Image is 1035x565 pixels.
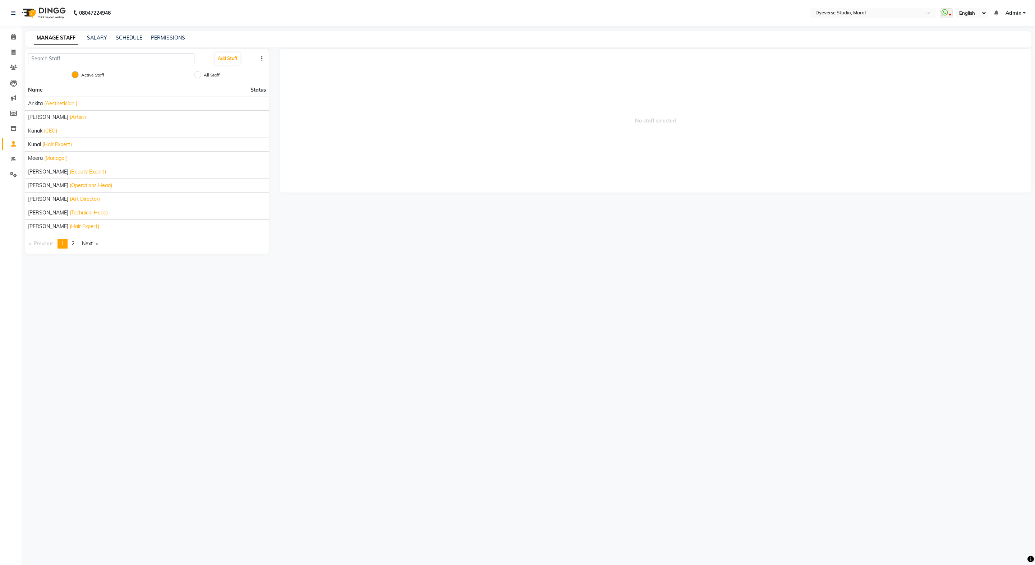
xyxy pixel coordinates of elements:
[215,52,240,65] button: Add Staff
[28,100,43,107] span: Ankita
[70,195,100,203] span: (Art Director)
[280,49,1032,193] span: No staff selected
[70,209,108,217] span: (Technical Head)
[28,87,43,93] span: Name
[34,240,54,247] span: Previous
[18,3,68,23] img: logo
[28,114,68,121] span: [PERSON_NAME]
[28,127,42,135] span: Kanak
[28,53,194,64] input: Search Staff
[250,86,266,94] span: Status
[28,195,68,203] span: [PERSON_NAME]
[44,154,68,162] span: (Manager)
[116,34,142,41] a: SCHEDULE
[151,34,185,41] a: PERMISSIONS
[42,141,72,148] span: (Hair Expert)
[34,32,78,45] a: MANAGE STAFF
[28,141,41,148] span: Kunal
[28,209,68,217] span: [PERSON_NAME]
[70,168,106,176] span: (Beauty Expert)
[28,168,68,176] span: [PERSON_NAME]
[204,72,220,78] label: All Staff
[28,182,68,189] span: [PERSON_NAME]
[70,182,112,189] span: (Operations Head)
[25,239,269,249] nav: Pagination
[72,240,74,247] span: 2
[70,223,99,230] span: (Hair Expert)
[81,72,104,78] label: Active Staff
[78,239,101,249] a: Next
[79,3,111,23] b: 08047224946
[1006,9,1021,17] span: Admin
[28,154,43,162] span: Meera
[87,34,107,41] a: SALARY
[44,127,57,135] span: (CEO)
[44,100,77,107] span: (Aesthetician )
[28,223,68,230] span: [PERSON_NAME]
[70,114,86,121] span: (Artist)
[61,240,64,247] span: 1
